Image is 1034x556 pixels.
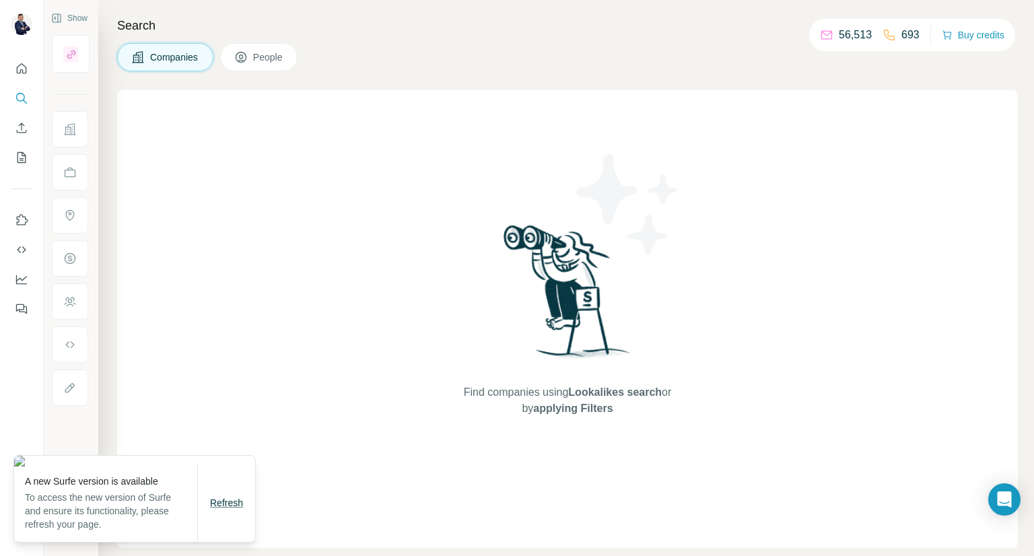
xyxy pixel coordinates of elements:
[11,145,32,170] button: My lists
[25,475,197,488] p: A new Surfe version is available
[568,386,662,398] span: Lookalikes search
[210,497,243,508] span: Refresh
[201,491,252,515] button: Refresh
[839,27,872,43] p: 56,513
[11,13,32,35] img: Avatar
[11,238,32,262] button: Use Surfe API
[460,384,675,417] span: Find companies using or by
[253,50,284,64] span: People
[11,116,32,140] button: Enrich CSV
[567,144,689,265] img: Surfe Illustration - Stars
[988,483,1021,516] div: Open Intercom Messenger
[942,26,1004,44] button: Buy credits
[42,8,97,28] button: Show
[11,86,32,110] button: Search
[497,221,637,372] img: Surfe Illustration - Woman searching with binoculars
[11,57,32,81] button: Quick start
[11,208,32,232] button: Use Surfe on LinkedIn
[14,456,255,466] img: 55d2402b-f3a2-469e-9ce4-34cb00bb5121
[150,50,199,64] span: Companies
[11,297,32,321] button: Feedback
[11,267,32,291] button: Dashboard
[25,491,197,531] p: To access the new version of Surfe and ensure its functionality, please refresh your page.
[117,16,1018,35] h4: Search
[533,403,613,414] span: applying Filters
[901,27,920,43] p: 693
